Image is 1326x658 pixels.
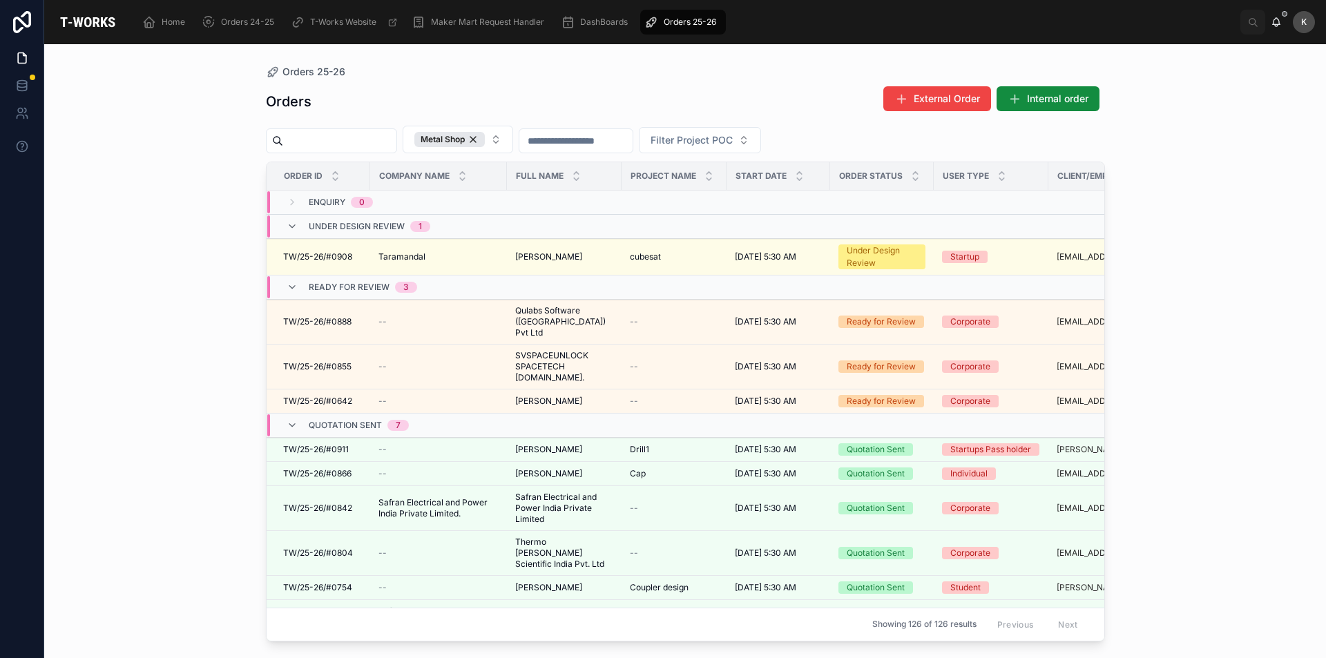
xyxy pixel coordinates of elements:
a: Maker Mart Request Handler [407,10,554,35]
div: Corporate [950,316,990,328]
span: [DATE] 5:30 AM [735,548,796,559]
a: TW/25-26/#0642 [283,396,362,407]
div: Corporate [950,547,990,559]
a: [EMAIL_ADDRESS][DOMAIN_NAME] [1057,251,1180,262]
a: [PERSON_NAME] [515,444,613,455]
span: Quotation Sent [309,420,382,431]
a: [PERSON_NAME] [515,468,613,479]
span: External Order [914,92,980,106]
span: Cap [630,468,646,479]
span: Order Status [839,171,903,182]
a: Cap [630,468,718,479]
span: User Type [943,171,989,182]
a: Startups Pass holder [942,443,1040,456]
div: Startup [950,251,979,263]
a: Startup [942,251,1040,263]
a: T-Works Website [287,10,405,35]
span: Enquiry [309,197,345,208]
span: Orders 25-26 [282,65,345,79]
button: External Order [883,86,991,111]
a: [DATE] 5:30 AM [735,251,822,262]
span: -- [378,548,387,559]
span: Project Name [631,171,696,182]
span: -- [378,361,387,372]
a: Quotation Sent [838,581,925,594]
div: 7 [396,420,401,431]
a: [DATE] 5:30 AM [735,468,822,479]
span: [DATE] 5:30 AM [735,503,796,514]
span: Internal order [1027,92,1088,106]
a: [PERSON_NAME][EMAIL_ADDRESS][DOMAIN_NAME] [1057,444,1180,455]
a: Corporate [942,360,1040,373]
div: Under Design Review [847,244,917,269]
span: TW/25-26/#0804 [283,548,353,559]
a: -- [378,582,499,593]
a: cubesat [630,251,718,262]
a: Drill1 [630,444,718,455]
span: [DATE] 5:30 AM [735,251,796,262]
span: -- [630,503,638,514]
a: DashBoards [557,10,637,35]
span: Home [162,17,185,28]
div: Quotation Sent [847,502,905,514]
span: [PERSON_NAME] [515,444,582,455]
a: [DATE] 5:30 AM [735,396,822,407]
img: App logo [55,11,120,33]
span: TW/25-26/#0754 [283,582,352,593]
span: -- [378,396,387,407]
a: [EMAIL_ADDRESS][DOMAIN_NAME] [1057,468,1180,479]
span: K [1301,17,1307,28]
span: -- [378,468,387,479]
span: Safran Electrical and Power India Private Limited [515,492,613,525]
span: DashBoards [580,17,628,28]
span: -- [378,582,387,593]
a: TW/25-26/#0754 [283,582,362,593]
a: -- [378,316,499,327]
div: Corporate [950,395,990,407]
div: Student [950,581,981,594]
span: -- [630,361,638,372]
a: TW/25-26/#0804 [283,548,362,559]
a: Safran Electrical and Power India Private Limited. [378,497,499,519]
span: [PERSON_NAME] [515,582,582,593]
span: Orders 25-26 [664,17,716,28]
a: -- [630,548,718,559]
button: Select Button [403,126,513,153]
a: TW/25-26/#0908 [283,251,362,262]
div: Ready for Review [847,395,916,407]
span: Thermo [PERSON_NAME] Scientific India Pvt. Ltd [515,536,613,570]
a: [EMAIL_ADDRESS][PERSON_NAME][DOMAIN_NAME] [1057,503,1180,514]
div: Quotation Sent [847,547,905,559]
a: Safran Electrical and Power India Private Limited. [378,606,499,628]
a: [PERSON_NAME] [515,396,613,407]
button: Unselect METAL_SHOP [414,132,485,147]
a: [DATE] 5:30 AM [735,503,822,514]
a: [DATE] 5:30 AM [735,361,822,372]
span: Coupler design [630,582,689,593]
span: TW/25-26/#0908 [283,251,352,262]
a: Orders 25-26 [266,65,345,79]
span: TW/25-26/#0911 [283,444,349,455]
a: TW/25-26/#0842 [283,503,362,514]
a: Corporate [942,502,1040,514]
a: TW/25-26/#0888 [283,316,362,327]
a: [EMAIL_ADDRESS][DOMAIN_NAME] [1057,361,1180,372]
a: [PERSON_NAME] [515,251,613,262]
a: SVSPACEUNLOCK SPACETECH [DOMAIN_NAME]. [515,350,613,383]
span: TW/25-26/#0642 [283,396,352,407]
div: scrollable content [131,7,1240,37]
span: -- [630,396,638,407]
span: TW/25-26/#0855 [283,361,352,372]
span: [DATE] 5:30 AM [735,444,796,455]
a: Student [942,581,1040,594]
div: Individual [950,467,988,480]
div: Quotation Sent [847,443,905,456]
a: Quotation Sent [838,443,925,456]
span: Under Design Review [309,221,405,232]
a: Orders 25-26 [640,10,726,35]
span: Taramandal [378,251,425,262]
